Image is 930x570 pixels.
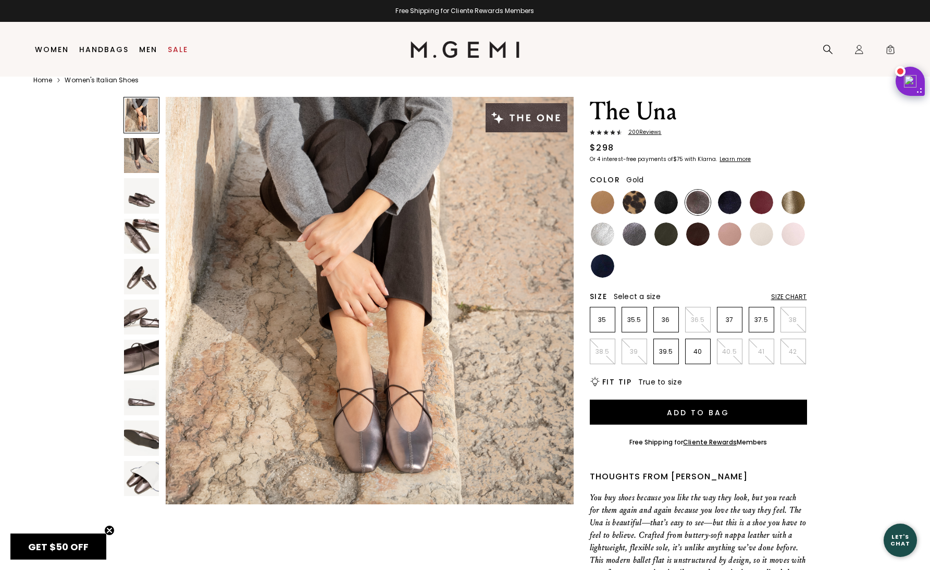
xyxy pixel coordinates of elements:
p: 38 [781,316,805,324]
img: The Una [124,219,159,254]
span: 0 [885,46,896,57]
img: Burgundy [750,191,773,214]
div: Thoughts from [PERSON_NAME] [590,470,807,483]
img: Light Tan [591,191,614,214]
img: The Una [124,259,159,294]
img: Ecru [750,222,773,246]
a: Cliente Rewards [683,438,737,447]
button: Add to Bag [590,400,807,425]
p: 38.5 [590,348,615,356]
img: Midnight Blue [718,191,741,214]
img: The Una [124,461,159,497]
klarna-placement-style-body: Or 4 interest-free payments of [590,155,673,163]
img: Cocoa [686,191,710,214]
div: $298 [590,142,614,154]
img: The Una [166,97,573,504]
a: 200Reviews [590,129,807,138]
button: Close teaser [104,525,115,536]
a: Men [139,45,157,54]
img: Silver [591,222,614,246]
p: 35.5 [622,316,647,324]
img: Military [654,222,678,246]
p: 36 [654,316,678,324]
klarna-placement-style-cta: Learn more [720,155,751,163]
div: Let's Chat [884,534,917,547]
img: The Una [124,300,159,335]
p: 39.5 [654,348,678,356]
span: 200 Review s [622,129,662,135]
a: Learn more [718,156,751,163]
a: Handbags [79,45,129,54]
img: Ballerina Pink [782,222,805,246]
p: 35 [590,316,615,324]
img: Gold [782,191,805,214]
h2: Size [590,292,607,301]
a: Women [35,45,69,54]
a: Sale [168,45,188,54]
klarna-placement-style-amount: $75 [673,155,683,163]
span: True to size [638,377,682,387]
p: 39 [622,348,647,356]
div: Free Shipping for Members [629,438,767,447]
p: 36.5 [686,316,710,324]
h2: Color [590,176,621,184]
div: Size Chart [771,293,807,301]
p: 40.5 [717,348,742,356]
a: Home [33,76,52,84]
img: Antique Rose [718,222,741,246]
p: 37.5 [749,316,774,324]
div: GET $50 OFFClose teaser [10,534,106,560]
span: Select a size [614,291,661,302]
img: The Una [124,138,159,174]
span: GET $50 OFF [28,540,89,553]
img: Chocolate [686,222,710,246]
h2: Fit Tip [602,378,632,386]
span: Gold [626,175,643,185]
img: The Una [124,340,159,375]
p: 42 [781,348,805,356]
img: The Una [124,380,159,416]
img: Leopard Print [623,191,646,214]
img: M.Gemi [411,41,519,58]
h1: The Una [590,97,807,126]
img: Black [654,191,678,214]
p: 40 [686,348,710,356]
img: The Una [124,420,159,456]
img: Gunmetal [623,222,646,246]
p: 41 [749,348,774,356]
img: Navy [591,254,614,278]
p: 37 [717,316,742,324]
klarna-placement-style-body: with Klarna [685,155,718,163]
a: Women's Italian Shoes [65,76,139,84]
img: The Una [124,178,159,214]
